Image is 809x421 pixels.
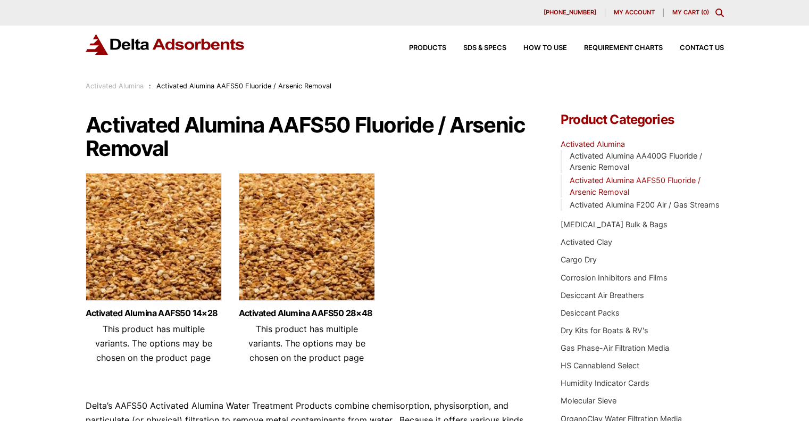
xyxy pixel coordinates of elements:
h4: Product Categories [561,113,723,126]
a: My Cart (0) [672,9,709,16]
a: [MEDICAL_DATA] Bulk & Bags [561,220,668,229]
span: [PHONE_NUMBER] [544,10,596,15]
a: Activated Alumina [561,139,625,148]
span: Products [409,45,446,52]
a: HS Cannablend Select [561,361,639,370]
a: Humidity Indicator Cards [561,378,649,387]
a: Gas Phase-Air Filtration Media [561,343,669,352]
span: How to Use [523,45,567,52]
a: Products [392,45,446,52]
a: Molecular Sieve [561,396,616,405]
a: Activated Alumina AAFS50 14×28 [86,309,222,318]
a: Activated Alumina F200 Air / Gas Streams [570,200,720,209]
a: Dry Kits for Boats & RV's [561,326,648,335]
a: Cargo Dry [561,255,597,264]
a: Activated Alumina AAFS50 Fluoride / Arsenic Removal [570,176,700,196]
div: Toggle Modal Content [715,9,724,17]
a: Contact Us [663,45,724,52]
a: Activated Clay [561,237,612,246]
span: This product has multiple variants. The options may be chosen on the product page [248,324,365,363]
span: Requirement Charts [584,45,663,52]
img: Delta Adsorbents [86,34,245,55]
span: SDS & SPECS [463,45,506,52]
a: My account [605,9,664,17]
a: Activated Alumina AA400G Fluoride / Arsenic Removal [570,151,702,172]
a: Desiccant Air Breathers [561,291,644,300]
span: My account [614,10,655,15]
a: [PHONE_NUMBER] [535,9,605,17]
a: How to Use [506,45,567,52]
a: Corrosion Inhibitors and Films [561,273,668,282]
a: Desiccant Packs [561,308,620,317]
a: SDS & SPECS [446,45,506,52]
span: Activated Alumina AAFS50 Fluoride / Arsenic Removal [156,82,331,90]
a: Requirement Charts [567,45,663,52]
a: Activated Alumina [86,82,144,90]
h1: Activated Alumina AAFS50 Fluoride / Arsenic Removal [86,113,529,160]
span: This product has multiple variants. The options may be chosen on the product page [95,324,212,363]
span: Contact Us [680,45,724,52]
span: : [149,82,151,90]
a: Activated Alumina AAFS50 28×48 [239,309,375,318]
span: 0 [703,9,707,16]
